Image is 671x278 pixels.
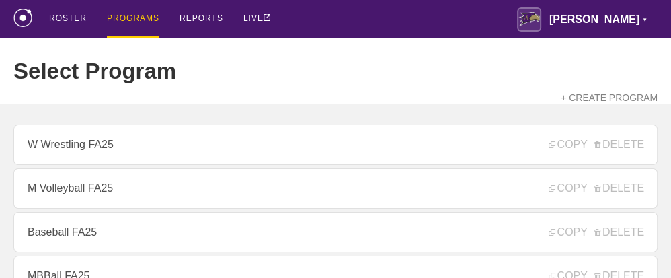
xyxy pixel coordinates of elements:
[13,212,658,252] a: Baseball FA25
[517,7,541,32] img: Avila
[430,123,671,278] iframe: Chat Widget
[13,168,658,209] a: M Volleyball FA25
[13,125,658,165] a: W Wrestling FA25
[13,9,32,27] img: logo
[561,92,658,103] a: + CREATE PROGRAM
[642,15,647,26] div: ▼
